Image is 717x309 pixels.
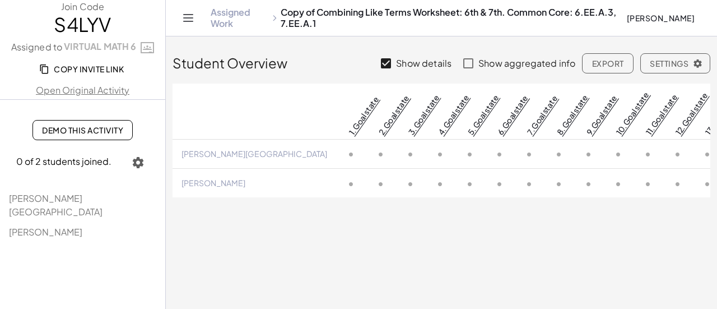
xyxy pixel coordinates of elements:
[436,92,471,136] a: 4. Goal state
[375,178,387,190] i: Task not started.
[525,93,560,136] a: 7. Goal state
[396,50,451,77] label: Show details
[493,178,505,190] i: Task not started.
[173,36,710,77] div: Student Overview
[584,93,619,136] a: 9. Goal state
[612,178,624,190] i: Task not started.
[404,178,416,190] i: Task not started.
[464,178,476,190] i: Task not started.
[404,149,416,160] i: Task not started.
[644,92,679,137] a: 11. Goal state
[583,149,594,160] i: Task not started.
[555,92,590,136] a: 8. Goal state
[464,149,476,160] i: Task not started.
[376,93,411,136] a: 2. Goal state
[41,64,124,74] span: Copy Invite Link
[612,149,624,160] i: Task not started.
[16,155,111,167] span: 0 of 2 students joined.
[553,149,565,160] i: Task not started.
[583,178,594,190] i: Task not started.
[626,13,695,23] span: [PERSON_NAME]
[495,93,530,136] a: 6. Goal state
[62,40,154,54] a: VIRTUAL MATH 6
[42,125,123,135] span: Demo This Activity
[181,149,327,159] span: [PERSON_NAME][GEOGRAPHIC_DATA]
[523,178,535,190] i: Task not started.
[592,58,623,68] span: Export
[211,7,268,29] a: Assigned Work
[345,178,357,190] i: Task not started.
[347,94,381,137] a: 1. Goal state
[701,178,713,190] i: Task not started.
[181,178,245,188] span: [PERSON_NAME]
[650,58,701,68] span: Settings
[375,149,387,160] i: Task not started.
[523,149,535,160] i: Task not started.
[32,59,133,79] button: Copy Invite Link
[614,89,651,136] a: 10. Goal state
[345,149,357,160] i: Task not started.
[434,149,446,160] i: Task not started.
[553,178,565,190] i: Task not started.
[582,53,633,73] button: Export
[672,149,683,160] i: Task not started.
[406,92,441,136] a: 3. Goal state
[673,90,710,136] a: 12. Goal state
[32,120,133,140] a: Demo This Activity
[9,226,82,238] span: [PERSON_NAME]
[642,178,654,190] i: Task not started.
[640,53,710,73] button: Settings
[493,149,505,160] i: Task not started.
[179,9,197,27] button: Toggle navigation
[9,192,103,218] span: [PERSON_NAME][GEOGRAPHIC_DATA]
[642,149,654,160] i: Task not started.
[434,178,446,190] i: Task not started.
[617,8,704,28] button: [PERSON_NAME]
[11,40,155,54] label: Assigned to
[672,178,683,190] i: Task not started.
[478,50,575,77] label: Show aggregated info
[701,149,713,160] i: Task not started.
[465,92,501,136] a: 5. Goal state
